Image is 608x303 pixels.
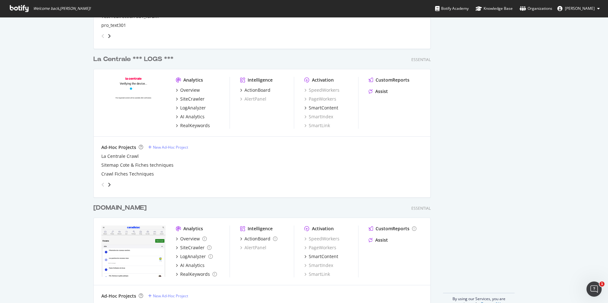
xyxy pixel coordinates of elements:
div: RealKeywords [180,271,210,277]
a: SmartContent [304,253,338,260]
span: Welcome back, [PERSON_NAME] ! [33,6,91,11]
a: New Ad-Hoc Project [148,145,188,150]
button: [PERSON_NAME] [552,3,605,14]
div: SmartContent [309,253,338,260]
a: PageWorkers [304,244,336,251]
img: lacentrale.fr [101,77,166,128]
a: Overview [176,236,207,242]
a: RealKeywords [176,271,217,277]
a: CustomReports [369,226,416,232]
a: Crawl Fiches Techniques [101,171,154,177]
div: ActionBoard [244,236,270,242]
div: AI Analytics [180,262,205,269]
img: forum-auto.caradisiac.com [101,226,166,277]
div: Overview [180,236,200,242]
div: Assist [375,237,388,243]
a: SmartIndex [304,114,333,120]
a: Assist [369,88,388,95]
div: angle-left [99,180,107,190]
div: Analytics [183,77,203,83]
a: SmartLink [304,271,330,277]
a: AI Analytics [176,262,205,269]
div: New Ad-Hoc Project [153,145,188,150]
a: SiteCrawler [176,96,205,102]
div: LogAnalyzer [180,253,206,260]
a: pro_text301 [101,22,126,28]
a: LogAnalyzer [176,253,213,260]
a: Sitemap Cote & Fiches techniques [101,162,174,168]
span: 1 [599,281,605,287]
div: SiteCrawler [180,244,205,251]
div: ActionBoard [244,87,270,93]
a: SmartLink [304,122,330,129]
div: angle-left [99,31,107,41]
a: RealKeywords [176,122,210,129]
a: AI Analytics [176,114,205,120]
a: [DOMAIN_NAME] [93,203,149,213]
div: Activation [312,77,334,83]
a: SpeedWorkers [304,236,339,242]
div: Essential [411,57,431,62]
div: Organizations [520,5,552,12]
div: Intelligence [248,226,273,232]
div: RealKeywords [180,122,210,129]
a: PageWorkers [304,96,336,102]
div: Activation [312,226,334,232]
div: CustomReports [376,226,409,232]
div: Ad-Hoc Projects [101,144,136,151]
div: Assist [375,88,388,95]
a: Assist [369,237,388,243]
a: CustomReports [369,77,409,83]
div: Ad-Hoc Projects [101,293,136,299]
a: Overview [176,87,200,93]
div: Intelligence [248,77,273,83]
span: NASSAR Léa [565,6,595,11]
div: angle-right [107,182,111,188]
div: LogAnalyzer [180,105,206,111]
div: [DOMAIN_NAME] [93,203,147,213]
div: Essential [411,206,431,211]
iframe: Intercom live chat [586,281,602,297]
a: La Centrale Crawl [101,153,139,159]
div: AI Analytics [180,114,205,120]
div: New Ad-Hoc Project [153,293,188,299]
div: SmartContent [309,105,338,111]
a: SpeedWorkers [304,87,339,93]
div: Knowledge Base [476,5,513,12]
a: AlertPanel [240,244,266,251]
div: CustomReports [376,77,409,83]
a: SmartIndex [304,262,333,269]
div: Overview [180,87,200,93]
a: AlertPanel [240,96,266,102]
a: SiteCrawler [176,244,212,251]
a: ActionBoard [240,236,277,242]
div: Analytics [183,226,203,232]
a: ActionBoard [240,87,270,93]
a: LogAnalyzer [176,105,206,111]
a: SmartContent [304,105,338,111]
div: angle-right [107,33,111,39]
div: SiteCrawler [180,96,205,102]
a: New Ad-Hoc Project [148,293,188,299]
div: Botify Academy [435,5,469,12]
